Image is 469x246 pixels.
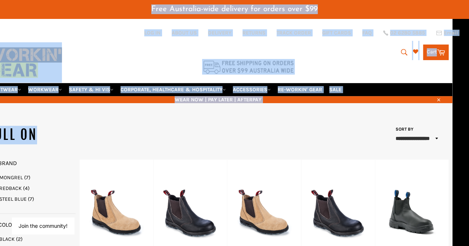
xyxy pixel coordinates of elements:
[66,83,116,96] a: SAFETY & HI VIS
[25,83,65,96] a: WORKWEAR
[118,83,229,96] a: CORPORATE, HEALTHCARE & HOSPITALITY
[242,29,265,36] a: RETURNS
[202,59,295,75] img: Flat $9.95 shipping Australia wide
[28,196,34,202] span: (7)
[275,83,325,96] a: RE-WORKIN' GEAR
[322,29,351,36] a: GIFT CARDS
[16,236,23,242] span: (2)
[390,30,425,36] span: 02 6280 5885
[277,29,311,36] a: TRACK ORDER
[436,30,458,36] a: Email
[230,83,274,96] a: ACCESSORIES
[24,174,30,181] span: (7)
[383,30,425,36] a: 02 6280 5885
[23,185,30,191] span: (4)
[144,30,161,36] a: Log in
[362,29,372,36] a: FAQ
[19,223,67,229] button: Join the community!
[172,29,197,36] a: ABOUT US
[393,126,413,132] label: Sort by
[423,45,449,60] a: Cart
[326,83,344,96] a: SALE
[208,29,231,36] a: DELIVERY
[444,30,458,36] span: Email
[151,5,318,13] span: Free Australia-wide delivery for orders over $99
